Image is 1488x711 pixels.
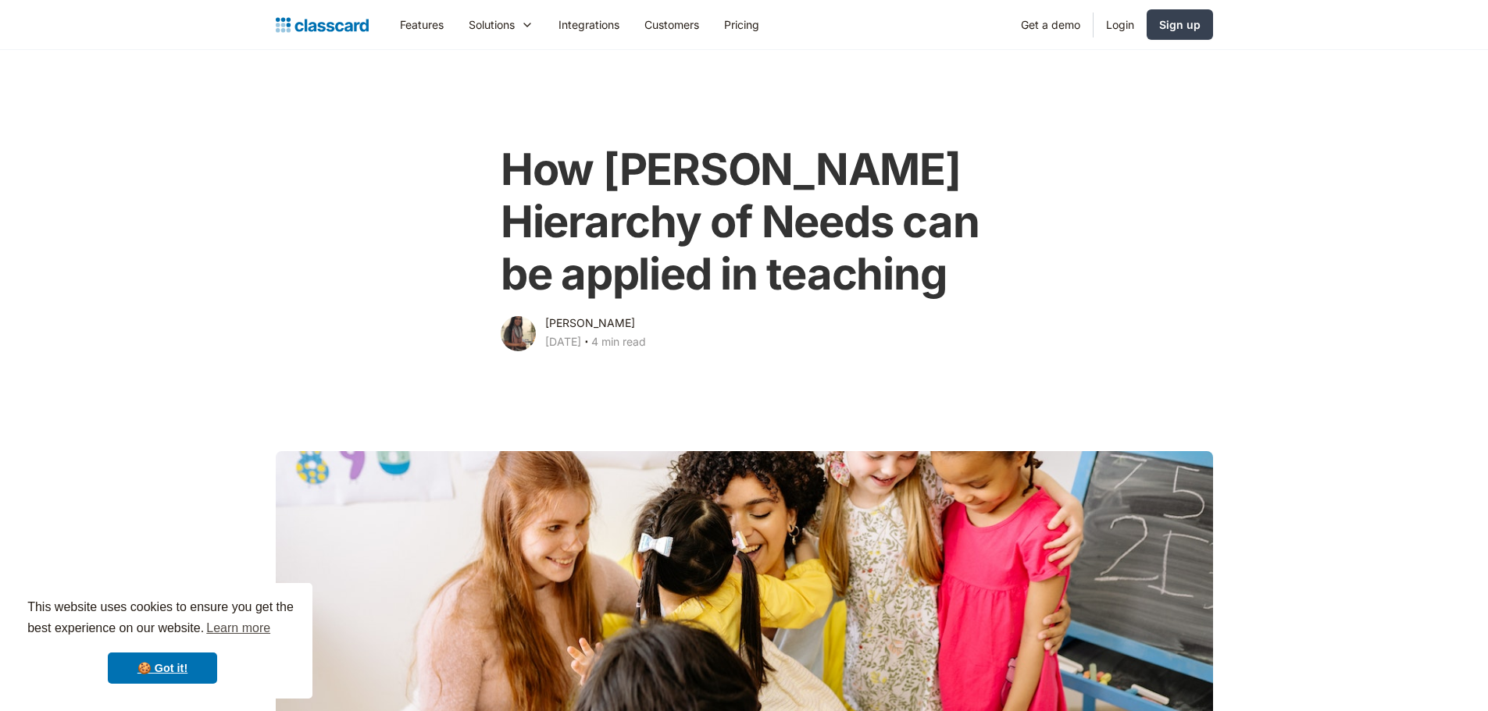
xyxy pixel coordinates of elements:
[276,14,369,36] a: home
[469,16,515,33] div: Solutions
[581,332,591,354] div: ‧
[545,314,635,332] div: [PERSON_NAME]
[501,144,987,301] h1: How [PERSON_NAME] Hierarchy of Needs can be applied in teaching
[1094,7,1147,42] a: Login
[545,332,581,351] div: [DATE]
[1159,16,1201,33] div: Sign up
[546,7,632,42] a: Integrations
[108,652,217,684] a: dismiss cookie message
[591,332,646,351] div: 4 min read
[632,7,712,42] a: Customers
[712,7,772,42] a: Pricing
[204,617,273,640] a: learn more about cookies
[387,7,456,42] a: Features
[27,598,298,640] span: This website uses cookies to ensure you get the best experience on our website.
[1008,7,1093,42] a: Get a demo
[1147,9,1213,40] a: Sign up
[456,7,546,42] div: Solutions
[12,583,312,699] div: cookieconsent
